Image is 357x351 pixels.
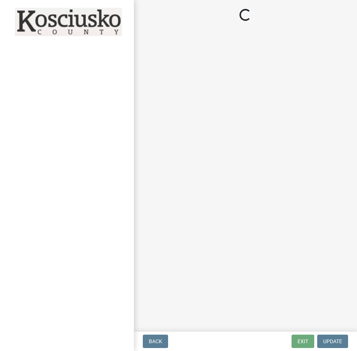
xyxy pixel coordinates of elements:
[15,8,122,36] img: Kosciusko County, Indiana
[317,335,348,348] button: Update
[143,335,168,348] button: Back
[149,338,162,344] span: Back
[292,335,314,348] button: Exit
[323,338,342,344] span: Update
